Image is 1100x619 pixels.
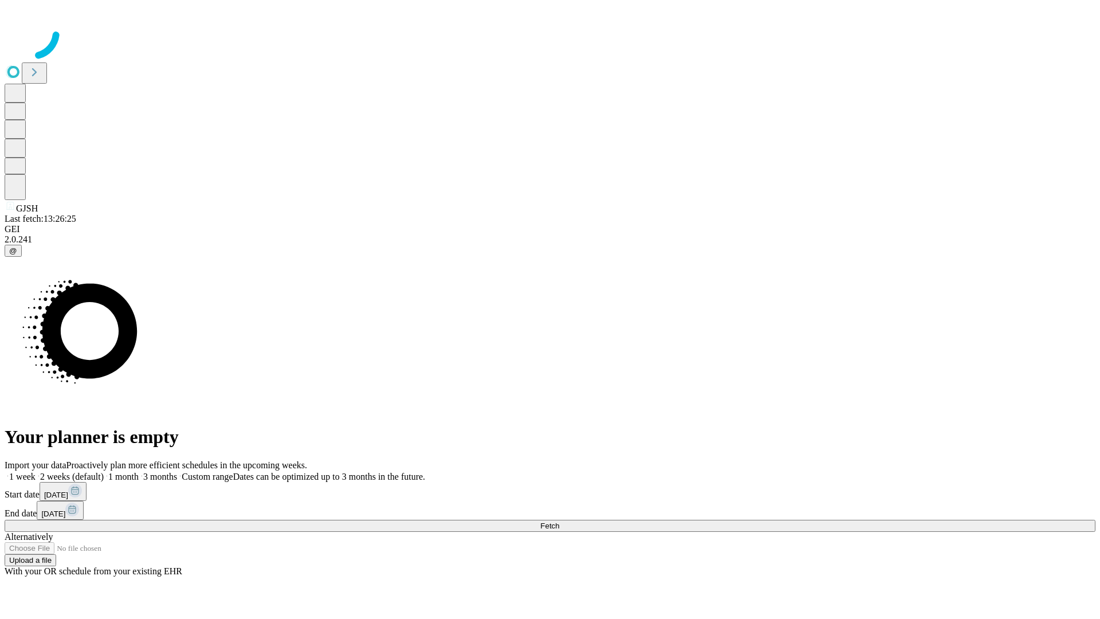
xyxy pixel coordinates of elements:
[5,426,1095,448] h1: Your planner is empty
[233,472,425,481] span: Dates can be optimized up to 3 months in the future.
[5,214,76,224] span: Last fetch: 13:26:25
[5,554,56,566] button: Upload a file
[5,234,1095,245] div: 2.0.241
[66,460,307,470] span: Proactively plan more efficient schedules in the upcoming weeks.
[9,246,17,255] span: @
[41,510,65,518] span: [DATE]
[5,566,182,576] span: With your OR schedule from your existing EHR
[40,472,104,481] span: 2 weeks (default)
[40,482,87,501] button: [DATE]
[108,472,139,481] span: 1 month
[5,245,22,257] button: @
[143,472,177,481] span: 3 months
[5,482,1095,501] div: Start date
[5,224,1095,234] div: GEI
[182,472,233,481] span: Custom range
[9,472,36,481] span: 1 week
[16,203,38,213] span: GJSH
[44,491,68,499] span: [DATE]
[540,522,559,530] span: Fetch
[37,501,84,520] button: [DATE]
[5,460,66,470] span: Import your data
[5,501,1095,520] div: End date
[5,520,1095,532] button: Fetch
[5,532,53,542] span: Alternatively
